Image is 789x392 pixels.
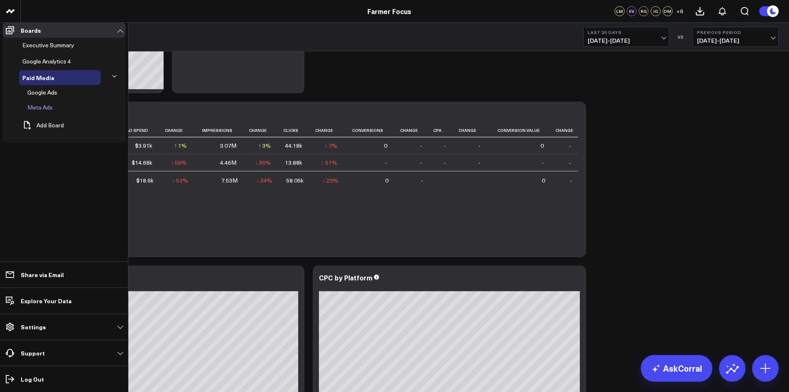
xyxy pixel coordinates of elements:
div: 0 [384,141,387,150]
div: ↓ 51% [321,158,337,167]
div: LM [615,6,625,16]
p: Share via Email [21,271,64,278]
div: ↓ 7% [324,141,337,150]
a: Farmer Focus [367,7,411,16]
span: Google Analytics 4 [22,57,71,65]
div: - [420,158,422,167]
div: EV [627,6,637,16]
div: 44.18k [285,141,302,150]
div: 4.46M [220,158,236,167]
div: - [570,176,572,185]
button: +6 [675,6,685,16]
th: Conversion Value [488,124,551,137]
button: Add Board [19,116,64,134]
th: Change [551,124,578,137]
div: 0 [540,141,544,150]
div: DM [663,6,673,16]
th: Impressions [194,124,244,137]
th: Ad Spend [120,124,160,137]
th: Change [310,124,345,137]
div: 58.05k [286,176,304,185]
div: 3.07M [220,141,236,150]
a: Google Ads [27,89,57,96]
a: Executive Summary [22,42,74,49]
div: ↓ 23% [322,176,338,185]
span: + 6 [676,8,683,14]
th: Cpa [429,124,453,137]
th: Conversions [345,124,395,137]
div: - [421,176,423,185]
p: Settings [21,324,46,330]
span: Meta Ads [27,103,53,111]
div: ↓ 53% [172,176,188,185]
th: Change [453,124,488,137]
div: - [542,158,544,167]
div: 7.53M [221,176,238,185]
div: - [478,158,480,167]
div: - [569,141,571,150]
th: Change [395,124,429,137]
div: $3.91k [135,141,152,150]
a: Meta Ads [27,104,53,111]
div: 0 [542,176,545,185]
th: Change [244,124,279,137]
div: VS [673,34,688,39]
div: CPC by Platform [319,273,372,282]
span: [DATE] - [DATE] [697,37,774,44]
div: 0 [385,176,388,185]
span: Executive Summary [22,41,74,49]
div: RG [639,6,649,16]
th: Clicks [278,124,310,137]
b: Last 30 Days [588,30,665,35]
div: - [478,141,480,150]
button: Last 30 Days[DATE]-[DATE] [583,27,669,47]
div: - [569,158,571,167]
div: $14.68k [132,158,152,167]
a: Log Out [2,372,125,387]
div: ↓ 24% [256,176,272,185]
div: ↑ 3% [258,141,271,150]
p: Boards [21,27,41,34]
div: $18.6k [136,176,154,185]
div: - [444,158,446,167]
span: [DATE] - [DATE] [588,37,665,44]
div: 13.88k [285,158,302,167]
div: JG [651,6,661,16]
div: - [385,158,387,167]
p: Support [21,350,45,356]
span: Google Ads [27,88,57,96]
a: Paid Media [22,74,54,81]
a: AskCorral [641,355,712,382]
a: Google Analytics 4 [22,58,71,65]
span: Paid Media [22,73,54,82]
th: Change [160,124,195,137]
div: - [420,141,422,150]
div: ↓ 36% [255,158,271,167]
div: ↑ 1% [174,141,187,150]
b: Previous Period [697,30,774,35]
button: Previous Period[DATE]-[DATE] [692,27,779,47]
div: - [444,141,446,150]
p: Explore Your Data [21,297,72,304]
div: ↓ 59% [171,158,187,167]
p: Log Out [21,376,44,382]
